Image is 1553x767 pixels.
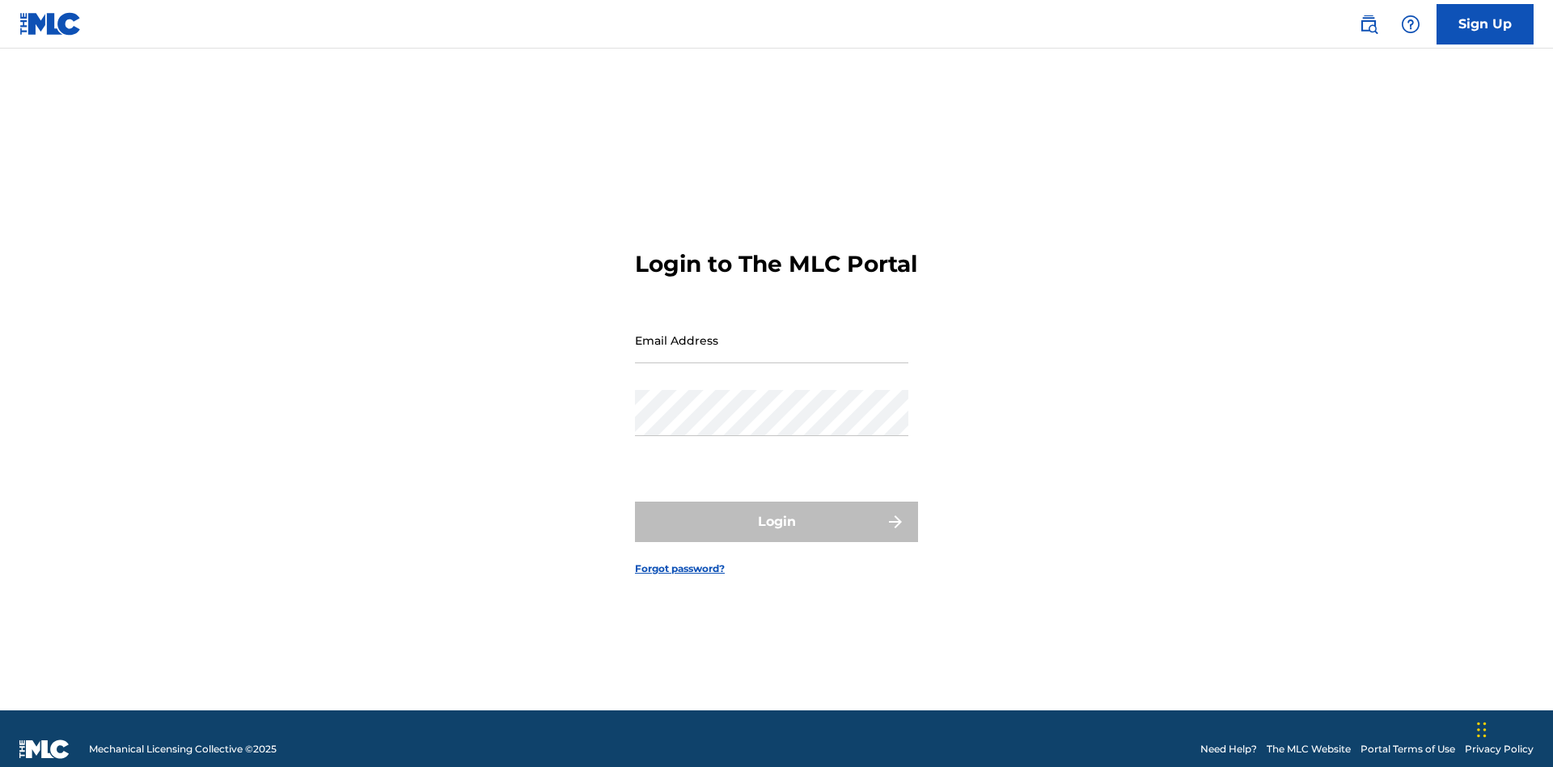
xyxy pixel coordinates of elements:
a: Public Search [1352,8,1385,40]
a: Privacy Policy [1465,742,1534,756]
a: Sign Up [1437,4,1534,44]
a: Portal Terms of Use [1360,742,1455,756]
iframe: Chat Widget [1472,689,1553,767]
a: Forgot password? [635,561,725,576]
div: Help [1394,8,1427,40]
img: MLC Logo [19,12,82,36]
h3: Login to The MLC Portal [635,250,917,278]
a: The MLC Website [1267,742,1351,756]
a: Need Help? [1200,742,1257,756]
img: logo [19,739,70,759]
span: Mechanical Licensing Collective © 2025 [89,742,277,756]
div: Drag [1477,706,1487,754]
img: search [1359,15,1378,34]
img: help [1401,15,1420,34]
